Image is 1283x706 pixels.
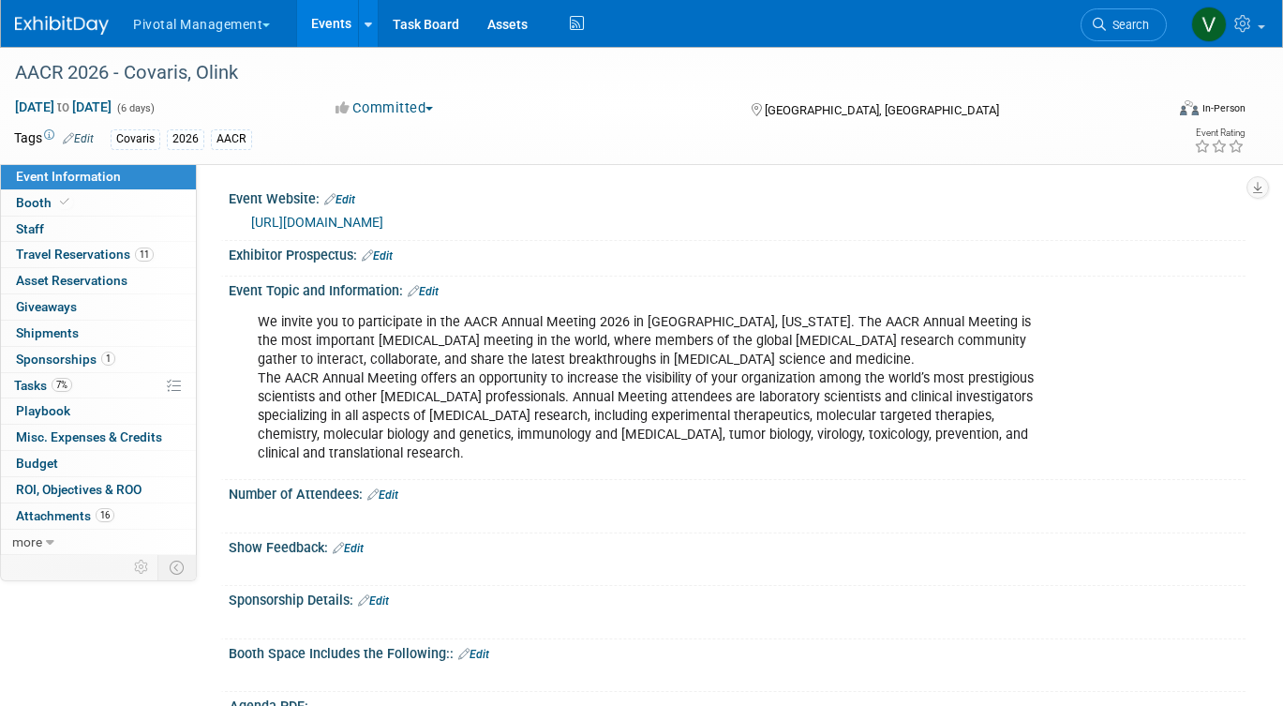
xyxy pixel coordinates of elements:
[1191,7,1227,42] img: Valerie Weld
[367,488,398,502] a: Edit
[16,247,154,262] span: Travel Reservations
[765,103,999,117] span: [GEOGRAPHIC_DATA], [GEOGRAPHIC_DATA]
[16,273,127,288] span: Asset Reservations
[229,241,1246,265] div: Exhibitor Prospectus:
[1180,100,1199,115] img: Format-Inperson.png
[229,185,1246,209] div: Event Website:
[229,639,1246,664] div: Booth Space Includes the Following::
[1,242,196,267] a: Travel Reservations11
[101,352,115,366] span: 1
[1,451,196,476] a: Budget
[16,429,162,444] span: Misc. Expenses & Credits
[16,352,115,367] span: Sponsorships
[1,217,196,242] a: Staff
[333,542,364,555] a: Edit
[54,99,72,114] span: to
[52,378,72,392] span: 7%
[1,294,196,320] a: Giveaways
[1,398,196,424] a: Playbook
[1,373,196,398] a: Tasks7%
[14,378,72,393] span: Tasks
[16,221,44,236] span: Staff
[1,164,196,189] a: Event Information
[229,480,1246,504] div: Number of Attendees:
[1,425,196,450] a: Misc. Expenses & Credits
[229,586,1246,610] div: Sponsorship Details:
[96,508,114,522] span: 16
[408,285,439,298] a: Edit
[14,98,112,115] span: [DATE] [DATE]
[245,304,1048,473] div: We invite you to participate in the AACR Annual Meeting 2026 in [GEOGRAPHIC_DATA], [US_STATE]. Th...
[211,129,252,149] div: AACR
[135,248,154,262] span: 11
[115,102,155,114] span: (6 days)
[16,403,70,418] span: Playbook
[458,648,489,661] a: Edit
[1,530,196,555] a: more
[251,215,383,230] a: [URL][DOMAIN_NAME]
[358,594,389,608] a: Edit
[1,503,196,529] a: Attachments16
[167,129,204,149] div: 2026
[126,555,158,579] td: Personalize Event Tab Strip
[16,195,73,210] span: Booth
[1194,128,1245,138] div: Event Rating
[1,321,196,346] a: Shipments
[63,132,94,145] a: Edit
[12,534,42,549] span: more
[324,193,355,206] a: Edit
[8,56,1141,90] div: AACR 2026 - Covaris, Olink
[1081,8,1167,41] a: Search
[15,16,109,35] img: ExhibitDay
[1106,18,1149,32] span: Search
[60,197,69,207] i: Booth reservation complete
[16,169,121,184] span: Event Information
[229,277,1246,301] div: Event Topic and Information:
[16,299,77,314] span: Giveaways
[1,268,196,293] a: Asset Reservations
[1,477,196,503] a: ROI, Objectives & ROO
[14,128,94,150] td: Tags
[362,249,393,263] a: Edit
[16,508,114,523] span: Attachments
[158,555,197,579] td: Toggle Event Tabs
[1201,101,1246,115] div: In-Person
[1064,98,1246,126] div: Event Format
[1,347,196,372] a: Sponsorships1
[229,533,1246,558] div: Show Feedback:
[329,98,440,118] button: Committed
[16,325,79,340] span: Shipments
[111,129,160,149] div: Covaris
[16,482,142,497] span: ROI, Objectives & ROO
[16,456,58,471] span: Budget
[1,190,196,216] a: Booth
